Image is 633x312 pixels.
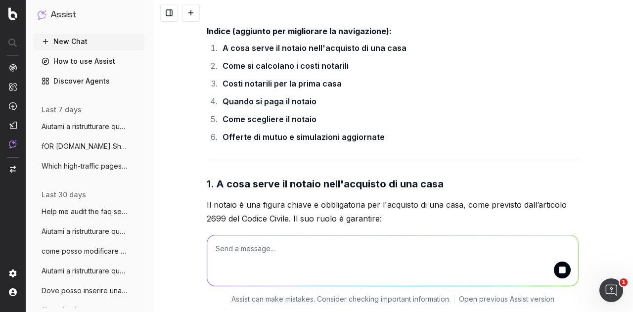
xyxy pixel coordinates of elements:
strong: 1. A cosa serve il notaio nell'acquisto di una casa [207,178,444,190]
a: Discover Agents [34,73,144,89]
img: My account [9,288,17,296]
span: come posso modificare questo abstract in [42,246,129,256]
button: fOR [DOMAIN_NAME] Show me the [34,138,144,154]
span: last 7 days [42,105,82,115]
button: come posso modificare questo abstract in [34,243,144,259]
img: Intelligence [9,83,17,91]
strong: Costi notarili per la prima casa [223,79,342,89]
span: Aiutami a ristrutturare questo articolo [42,266,129,276]
p: Assist can make mistakes. Consider checking important information. [231,294,451,304]
span: Dove posso inserire una info per rispond [42,286,129,296]
a: Open previous Assist version [459,294,554,304]
strong: Indice (aggiunto per migliorare la navigazione): [207,26,392,36]
span: Aiutami a ristrutturare questo articolo [42,122,129,132]
button: Help me audit the faq section of assicur [34,204,144,220]
button: Aiutami a ristrutturare questo articolo [34,263,144,279]
strong: A cosa serve il notaio nell'acquisto di una casa [223,43,407,53]
span: fOR [DOMAIN_NAME] Show me the [42,141,129,151]
button: Aiutami a ristrutturare questo articolo [34,119,144,134]
span: Aiutami a ristrutturare questo articolo [42,226,129,236]
span: Help me audit the faq section of assicur [42,207,129,217]
button: Aiutami a ristrutturare questo articolo [34,223,144,239]
a: How to use Assist [34,53,144,69]
button: Dove posso inserire una info per rispond [34,283,144,299]
img: Studio [9,121,17,129]
strong: Offerte di mutuo e simulazioni aggiornate [223,132,385,142]
span: last 30 days [42,190,86,200]
iframe: Intercom live chat [599,278,623,302]
img: Assist [38,10,46,19]
h1: Assist [50,8,76,22]
strong: Come si calcolano i costi notarili [223,61,349,71]
img: Botify logo [8,7,17,20]
strong: Come scegliere il notaio [223,114,316,124]
span: Which high-traffic pages haven’t been up [42,161,129,171]
img: Activation [9,102,17,110]
button: Which high-traffic pages haven’t been up [34,158,144,174]
img: Assist [9,140,17,148]
button: New Chat [34,34,144,49]
span: 1 [620,278,628,286]
strong: Quando si paga il notaio [223,96,316,106]
img: Analytics [9,64,17,72]
button: Assist [38,8,140,22]
img: Setting [9,269,17,277]
img: Switch project [10,166,16,173]
p: Il notaio è una figura chiave e obbligatoria per l'acquisto di una casa, come previsto dall’artic... [207,198,579,225]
